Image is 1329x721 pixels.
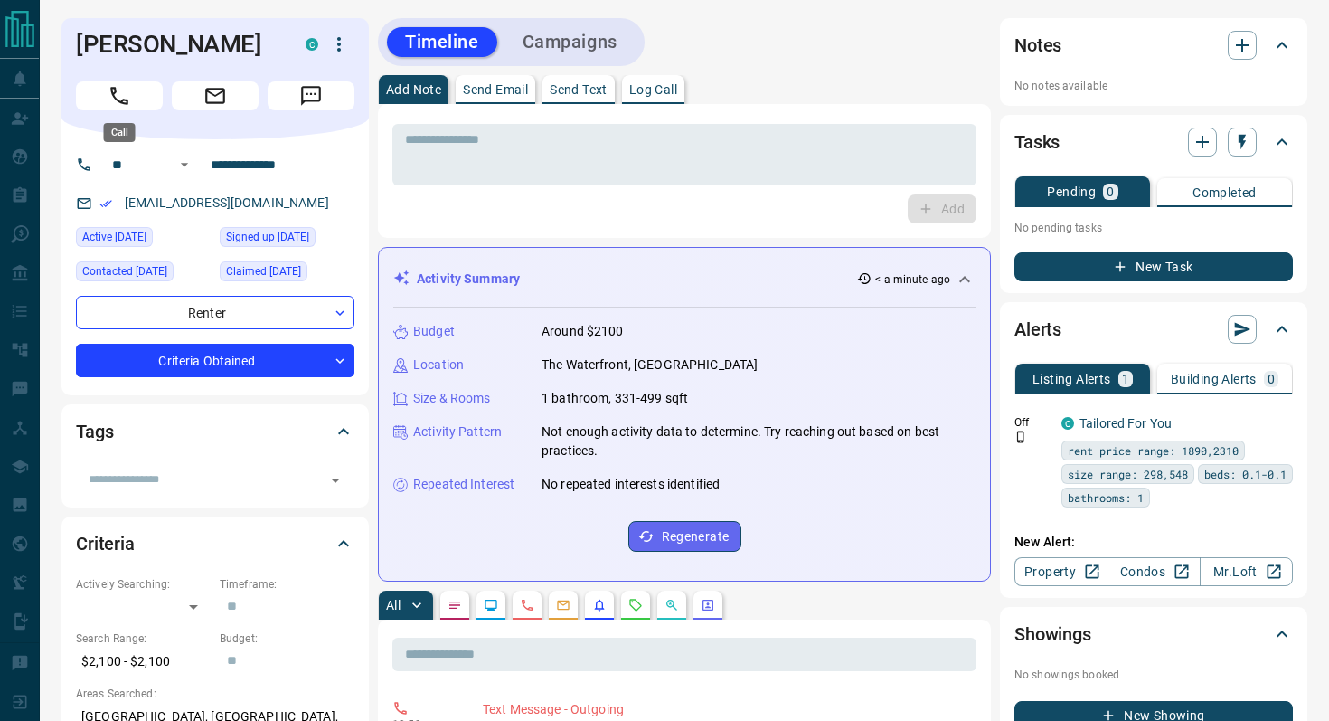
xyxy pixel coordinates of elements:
[1192,186,1257,199] p: Completed
[76,344,354,377] div: Criteria Obtained
[556,598,570,612] svg: Emails
[413,422,502,441] p: Activity Pattern
[1079,416,1172,431] a: Tailored For You
[76,631,211,647] p: Search Range:
[125,195,329,210] a: [EMAIL_ADDRESS][DOMAIN_NAME]
[1014,431,1027,443] svg: Push Notification Only
[1061,417,1074,430] div: condos.ca
[1014,557,1107,586] a: Property
[268,81,354,110] span: Message
[448,598,462,612] svg: Notes
[76,81,163,110] span: Call
[1014,128,1060,157] h2: Tasks
[220,631,354,647] p: Budget:
[550,83,608,96] p: Send Text
[104,123,136,142] div: Call
[76,261,211,287] div: Fri Oct 10 2025
[1014,31,1061,60] h2: Notes
[1200,557,1293,586] a: Mr.Loft
[76,227,211,252] div: Fri Oct 10 2025
[226,262,301,280] span: Claimed [DATE]
[664,598,679,612] svg: Opportunities
[629,83,677,96] p: Log Call
[484,598,498,612] svg: Lead Browsing Activity
[542,475,720,494] p: No repeated interests identified
[1268,373,1275,385] p: 0
[82,262,167,280] span: Contacted [DATE]
[1014,315,1061,344] h2: Alerts
[701,598,715,612] svg: Agent Actions
[174,154,195,176] button: Open
[1068,441,1239,460] span: rent price range: 1890,2310
[542,389,688,408] p: 1 bathroom, 331-499 sqft
[1014,308,1293,351] div: Alerts
[1014,533,1293,552] p: New Alert:
[413,322,455,341] p: Budget
[1014,214,1293,242] p: No pending tasks
[1014,252,1293,281] button: New Task
[1122,373,1129,385] p: 1
[463,83,528,96] p: Send Email
[542,322,624,341] p: Around $2100
[413,389,491,408] p: Size & Rooms
[1014,24,1293,67] div: Notes
[76,417,113,446] h2: Tags
[393,262,976,296] div: Activity Summary< a minute ago
[520,598,534,612] svg: Calls
[1068,465,1188,483] span: size range: 298,548
[1171,373,1257,385] p: Building Alerts
[220,261,354,287] div: Wed Jan 27 2021
[76,576,211,593] p: Actively Searching:
[387,27,497,57] button: Timeline
[1014,414,1051,431] p: Off
[1032,373,1111,385] p: Listing Alerts
[1014,120,1293,164] div: Tasks
[226,228,309,246] span: Signed up [DATE]
[1047,185,1096,198] p: Pending
[76,529,135,558] h2: Criteria
[386,599,401,612] p: All
[1107,185,1114,198] p: 0
[1107,557,1200,586] a: Condos
[628,598,643,612] svg: Requests
[172,81,259,110] span: Email
[76,410,354,453] div: Tags
[542,422,976,460] p: Not enough activity data to determine. Try reaching out based on best practices.
[1014,78,1293,94] p: No notes available
[483,700,969,719] p: Text Message - Outgoing
[99,197,112,210] svg: Email Verified
[76,296,354,329] div: Renter
[76,30,278,59] h1: [PERSON_NAME]
[504,27,636,57] button: Campaigns
[76,686,354,702] p: Areas Searched:
[1014,620,1091,649] h2: Showings
[1068,489,1144,507] span: bathrooms: 1
[76,647,211,677] p: $2,100 - $2,100
[82,228,146,246] span: Active [DATE]
[306,38,318,51] div: condos.ca
[413,356,464,375] p: Location
[413,475,514,494] p: Repeated Interest
[417,270,520,289] p: Activity Summary
[386,83,441,96] p: Add Note
[1014,667,1293,683] p: No showings booked
[76,522,354,565] div: Criteria
[628,521,741,552] button: Regenerate
[323,468,348,493] button: Open
[875,271,950,288] p: < a minute ago
[542,356,758,375] p: The Waterfront, [GEOGRAPHIC_DATA]
[220,576,354,593] p: Timeframe:
[1014,612,1293,656] div: Showings
[220,227,354,252] div: Thu Jan 21 2021
[592,598,607,612] svg: Listing Alerts
[1204,465,1287,483] span: beds: 0.1-0.1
